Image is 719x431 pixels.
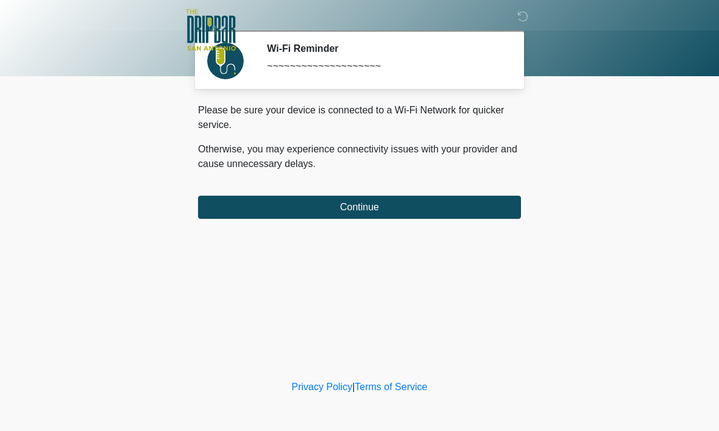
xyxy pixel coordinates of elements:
[186,9,236,52] img: The DRIPBaR - San Antonio Fossil Creek Logo
[198,103,521,132] p: Please be sure your device is connected to a Wi-Fi Network for quicker service.
[267,59,503,74] div: ~~~~~~~~~~~~~~~~~~~~
[198,196,521,219] button: Continue
[198,142,521,171] p: Otherwise, you may experience connectivity issues with your provider and cause unnecessary delays
[355,382,427,392] a: Terms of Service
[292,382,353,392] a: Privacy Policy
[207,43,244,79] img: Agent Avatar
[352,382,355,392] a: |
[313,159,316,169] span: .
